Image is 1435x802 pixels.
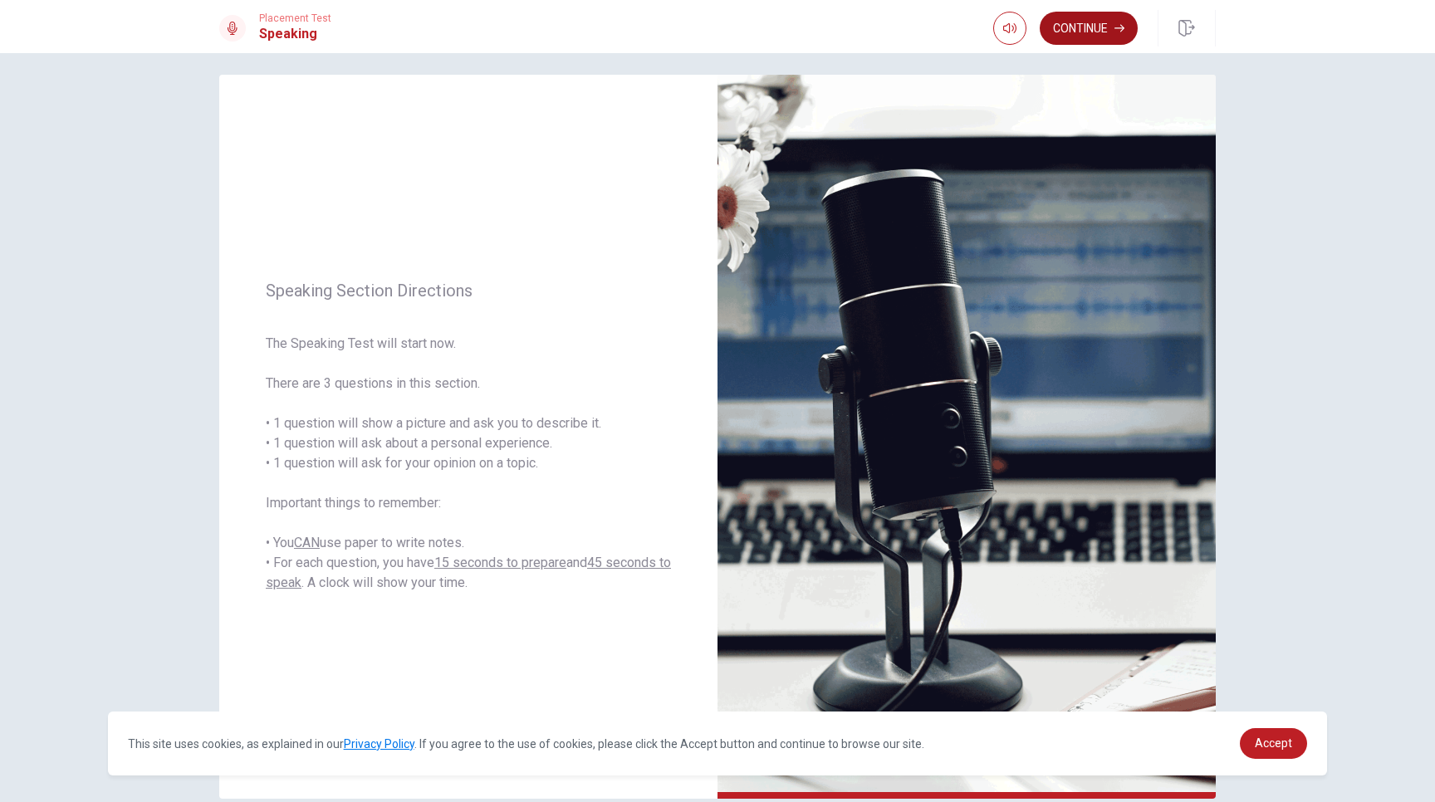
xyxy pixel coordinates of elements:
a: Privacy Policy [344,737,414,751]
u: CAN [294,535,320,550]
div: cookieconsent [108,712,1328,775]
img: speaking intro [717,75,1216,799]
u: 15 seconds to prepare [434,555,566,570]
button: Continue [1040,12,1138,45]
span: This site uses cookies, as explained in our . If you agree to the use of cookies, please click th... [128,737,924,751]
span: The Speaking Test will start now. There are 3 questions in this section. • 1 question will show a... [266,334,671,593]
a: dismiss cookie message [1240,728,1307,759]
span: Accept [1255,736,1292,750]
h1: Speaking [259,24,331,44]
span: Placement Test [259,12,331,24]
span: Speaking Section Directions [266,281,671,301]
